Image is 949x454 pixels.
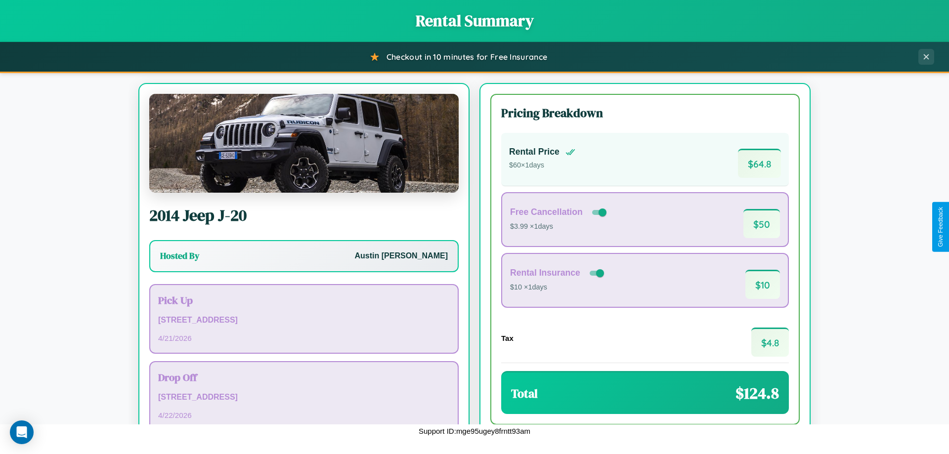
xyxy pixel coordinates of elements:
div: Give Feedback [937,207,944,247]
h3: Total [511,385,538,402]
span: $ 4.8 [751,328,789,357]
span: $ 124.8 [735,382,779,404]
h4: Rental Insurance [510,268,580,278]
h4: Tax [501,334,514,342]
h4: Rental Price [509,147,560,157]
h1: Rental Summary [10,10,939,32]
span: $ 64.8 [738,149,781,178]
p: Support ID: mge95ugey8frntt93am [419,424,530,438]
h3: Hosted By [160,250,199,262]
h4: Free Cancellation [510,207,583,217]
p: $10 × 1 days [510,281,606,294]
h3: Pricing Breakdown [501,105,789,121]
h3: Pick Up [158,293,450,307]
p: $ 60 × 1 days [509,159,575,172]
p: 4 / 21 / 2026 [158,331,450,345]
p: Austin [PERSON_NAME] [355,249,448,263]
span: Checkout in 10 minutes for Free Insurance [387,52,547,62]
h2: 2014 Jeep J-20 [149,205,459,226]
span: $ 10 [745,270,780,299]
div: Open Intercom Messenger [10,420,34,444]
p: $3.99 × 1 days [510,220,608,233]
span: $ 50 [743,209,780,238]
p: [STREET_ADDRESS] [158,390,450,405]
p: [STREET_ADDRESS] [158,313,450,328]
img: Jeep J-20 [149,94,459,193]
p: 4 / 22 / 2026 [158,409,450,422]
h3: Drop Off [158,370,450,384]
